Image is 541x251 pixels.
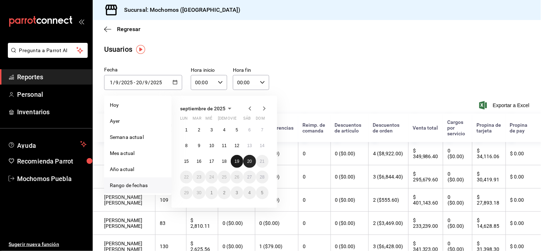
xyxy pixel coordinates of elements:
[368,142,408,165] th: 4 ($8,922.00)
[150,80,163,85] input: Year
[231,116,236,124] abbr: viernes
[19,47,77,54] span: Pregunta a Parrot AI
[233,68,269,73] label: Hora fin
[109,80,113,85] input: Day
[243,124,256,136] button: 6 de septiembre de 2025
[368,212,408,235] th: 2 ($3,469.00)
[472,165,506,189] th: $ 30,419.91
[260,175,265,180] abbr: 28 de septiembre de 2025
[205,139,218,152] button: 10 de septiembre de 2025
[255,212,298,235] th: 0 ($0.00)
[210,127,213,132] abbr: 3 de septiembre de 2025
[218,155,230,168] button: 18 de septiembre de 2025
[104,44,132,55] div: Usuarios
[155,212,186,235] th: 83
[506,142,541,165] th: $ 0.00
[180,104,234,113] button: septiembre de 2025
[148,80,150,85] span: /
[8,43,88,58] button: Pregunta a Parrot AI
[243,155,256,168] button: 20 de septiembre de 2025
[368,114,408,142] th: Descuentos de orden
[218,124,230,136] button: 4 de septiembre de 2025
[408,189,443,212] th: $ 401,143.60
[443,114,472,142] th: Cargos por servicio
[506,165,541,189] th: $ 0.00
[184,190,189,195] abbr: 29 de septiembre de 2025
[331,189,369,212] th: 0 ($0.00)
[231,171,243,184] button: 26 de septiembre de 2025
[5,52,88,59] a: Pregunta a Parrot AI
[104,145,172,161] li: Mes actual
[260,143,265,148] abbr: 14 de septiembre de 2025
[256,171,269,184] button: 28 de septiembre de 2025
[243,171,256,184] button: 27 de septiembre de 2025
[408,114,443,142] th: Venta total
[218,186,230,199] button: 2 de octubre de 2025
[408,142,443,165] th: $ 349,986.40
[209,175,214,180] abbr: 24 de septiembre de 2025
[104,66,182,74] div: Fecha
[205,155,218,168] button: 17 de septiembre de 2025
[180,116,188,124] abbr: lunes
[134,80,135,85] span: -
[104,26,141,32] button: Regresar
[260,159,265,164] abbr: 21 de septiembre de 2025
[186,212,218,235] th: $ 2,810.11
[119,80,121,85] span: /
[408,165,443,189] th: $ 295,679.60
[256,139,269,152] button: 14 de septiembre de 2025
[298,142,330,165] th: 0
[118,6,240,14] h3: Sucursal: Mochomos ([GEOGRAPHIC_DATA])
[193,124,205,136] button: 2 de septiembre de 2025
[17,140,77,149] span: Ayuda
[197,175,201,180] abbr: 23 de septiembre de 2025
[443,165,472,189] th: 0 ($0.00)
[236,127,238,132] abbr: 5 de septiembre de 2025
[218,139,230,152] button: 11 de septiembre de 2025
[331,212,369,235] th: 0 ($0.00)
[180,124,193,136] button: 1 de septiembre de 2025
[9,241,87,248] span: Sugerir nueva función
[248,190,251,195] abbr: 4 de octubre de 2025
[205,116,212,124] abbr: miércoles
[104,97,172,113] li: Hoy
[93,165,155,189] th: [PERSON_NAME] [PERSON_NAME]
[408,212,443,235] th: $ 233,239.00
[261,127,264,132] abbr: 7 de septiembre de 2025
[472,114,506,142] th: Propina de tarjeta
[193,116,201,124] abbr: martes
[222,175,226,180] abbr: 25 de septiembre de 2025
[205,124,218,136] button: 3 de septiembre de 2025
[180,171,193,184] button: 22 de septiembre de 2025
[247,143,252,148] abbr: 13 de septiembre de 2025
[218,116,260,124] abbr: jueves
[136,45,145,54] img: Tooltip marker
[193,155,205,168] button: 16 de septiembre de 2025
[104,161,172,177] li: Año actual
[78,19,84,24] button: open_drawer_menu
[243,186,256,199] button: 4 de octubre de 2025
[113,80,115,85] span: /
[210,190,213,195] abbr: 1 de octubre de 2025
[184,175,189,180] abbr: 22 de septiembre de 2025
[17,156,87,166] span: Recomienda Parrot
[472,212,506,235] th: $ 14,628.85
[104,113,172,129] li: Ayer
[298,212,330,235] th: 0
[231,186,243,199] button: 3 de octubre de 2025
[180,106,225,111] span: septiembre de 2025
[236,190,238,195] abbr: 3 de octubre de 2025
[506,212,541,235] th: $ 0.00
[298,114,330,142] th: Reimp. de comanda
[193,171,205,184] button: 23 de septiembre de 2025
[506,189,541,212] th: $ 0.00
[17,72,87,82] span: Reportes
[117,26,141,32] span: Regresar
[218,171,230,184] button: 25 de septiembre de 2025
[235,159,239,164] abbr: 19 de septiembre de 2025
[298,165,330,189] th: 0
[197,190,201,195] abbr: 30 de septiembre de 2025
[193,139,205,152] button: 9 de septiembre de 2025
[223,127,226,132] abbr: 4 de septiembre de 2025
[368,165,408,189] th: 3 ($6,844.40)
